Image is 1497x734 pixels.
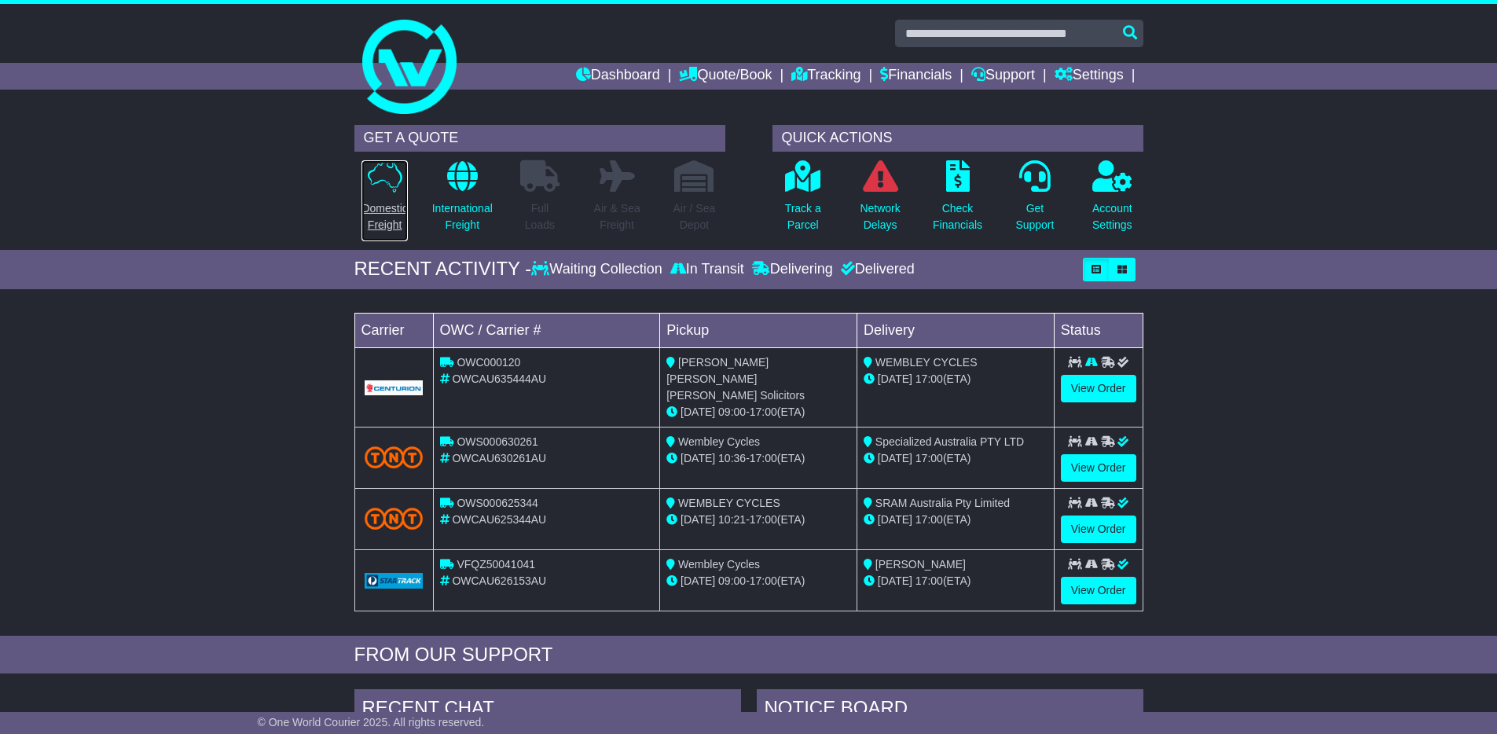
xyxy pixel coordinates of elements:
p: Network Delays [860,200,900,233]
a: Financials [880,63,952,90]
a: Support [971,63,1035,90]
span: OWS000625344 [457,497,538,509]
span: [DATE] [878,574,912,587]
a: View Order [1061,375,1136,402]
span: [DATE] [878,452,912,464]
div: - (ETA) [666,404,850,420]
a: Dashboard [576,63,660,90]
span: 17:00 [915,574,943,587]
span: OWS000630261 [457,435,538,448]
span: [DATE] [878,373,912,385]
p: Track a Parcel [785,200,821,233]
span: 17:00 [750,513,777,526]
p: Domestic Freight [361,200,407,233]
span: 17:00 [750,452,777,464]
div: FROM OUR SUPPORT [354,644,1143,666]
span: 17:00 [750,406,777,418]
span: WEMBLEY CYCLES [875,356,978,369]
div: - (ETA) [666,512,850,528]
p: Air & Sea Freight [594,200,640,233]
p: Full Loads [520,200,560,233]
img: GetCarrierServiceLogo [365,573,424,589]
span: Wembley Cycles [678,435,760,448]
p: Get Support [1015,200,1054,233]
a: CheckFinancials [932,160,983,242]
span: OWC000120 [457,356,520,369]
img: TNT_Domestic.png [365,446,424,468]
span: 17:00 [915,373,943,385]
td: OWC / Carrier # [433,313,660,347]
a: Track aParcel [784,160,822,242]
span: Wembley Cycles [678,558,760,571]
p: Account Settings [1092,200,1132,233]
div: NOTICE BOARD [757,689,1143,732]
span: OWCAU626153AU [452,574,546,587]
div: Waiting Collection [531,261,666,278]
p: Check Financials [933,200,982,233]
div: - (ETA) [666,450,850,467]
td: Status [1054,313,1143,347]
a: GetSupport [1015,160,1055,242]
div: GET A QUOTE [354,125,725,152]
span: [DATE] [681,574,715,587]
a: AccountSettings [1092,160,1133,242]
span: [PERSON_NAME] [875,558,966,571]
span: © One World Courier 2025. All rights reserved. [258,716,485,728]
p: International Freight [432,200,493,233]
span: WEMBLEY CYCLES [678,497,780,509]
td: Delivery [857,313,1054,347]
span: OWCAU635444AU [452,373,546,385]
td: Pickup [660,313,857,347]
div: RECENT ACTIVITY - [354,258,532,281]
img: TNT_Domestic.png [365,508,424,529]
div: In Transit [666,261,748,278]
span: 10:21 [718,513,746,526]
span: 09:00 [718,574,746,587]
div: QUICK ACTIONS [772,125,1143,152]
span: 09:00 [718,406,746,418]
div: (ETA) [864,450,1048,467]
span: [DATE] [681,452,715,464]
span: OWCAU625344AU [452,513,546,526]
div: Delivering [748,261,837,278]
span: 10:36 [718,452,746,464]
span: 17:00 [915,513,943,526]
div: (ETA) [864,371,1048,387]
span: [DATE] [681,406,715,418]
a: Quote/Book [679,63,772,90]
span: 17:00 [750,574,777,587]
div: Delivered [837,261,915,278]
div: (ETA) [864,512,1048,528]
div: (ETA) [864,573,1048,589]
span: OWCAU630261AU [452,452,546,464]
a: InternationalFreight [431,160,493,242]
span: VFQZ50041041 [457,558,535,571]
a: Tracking [791,63,860,90]
a: View Order [1061,454,1136,482]
span: SRAM Australia Pty Limited [875,497,1010,509]
td: Carrier [354,313,433,347]
a: NetworkDelays [859,160,901,242]
img: GetCarrierServiceLogo [365,380,424,395]
p: Air / Sea Depot [673,200,716,233]
a: Settings [1055,63,1124,90]
div: RECENT CHAT [354,689,741,732]
div: - (ETA) [666,573,850,589]
a: View Order [1061,577,1136,604]
span: [DATE] [681,513,715,526]
a: View Order [1061,516,1136,543]
span: Specialized Australia PTY LTD [875,435,1024,448]
a: DomesticFreight [361,160,408,242]
span: [DATE] [878,513,912,526]
span: [PERSON_NAME] [PERSON_NAME] [PERSON_NAME] Solicitors [666,356,805,402]
span: 17:00 [915,452,943,464]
